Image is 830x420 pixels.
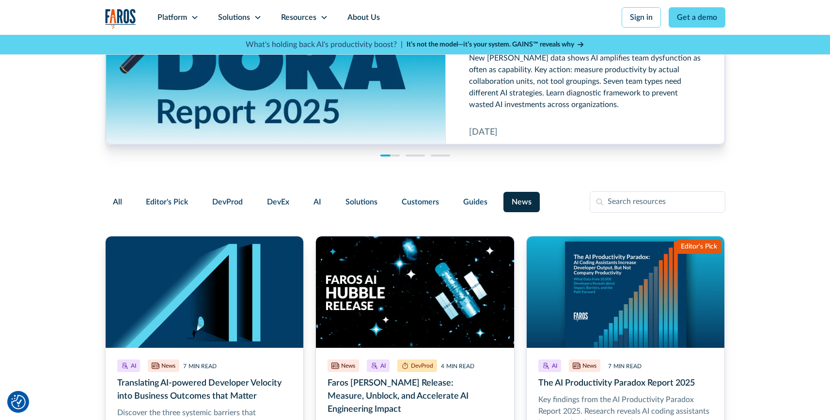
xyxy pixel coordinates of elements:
img: A dark blue background with the letters AI appearing to be walls, with a person walking through t... [106,236,304,348]
strong: It’s not the model—it’s your system. GAINS™ reveals why [407,41,574,48]
p: What's holding back AI's productivity boost? | [246,39,403,50]
a: It’s not the model—it’s your system. GAINS™ reveals why [407,40,585,50]
span: Guides [463,196,487,208]
span: Customers [402,196,439,208]
span: All [113,196,122,208]
input: Search resources [590,191,725,213]
div: Resources [281,12,316,23]
span: Solutions [345,196,377,208]
span: News [512,196,532,208]
a: Get a demo [669,7,725,28]
img: The text Faros AI Hubble Release over an image of the Hubble telescope in a dark galaxy where som... [316,236,514,348]
div: Solutions [218,12,250,23]
img: Logo of the analytics and reporting company Faros. [105,9,136,29]
span: DevEx [267,196,289,208]
img: A report cover on a blue background. The cover reads:The AI Productivity Paradox: AI Coding Assis... [527,236,725,348]
a: Sign in [622,7,661,28]
span: Editor's Pick [146,196,188,208]
span: DevProd [212,196,243,208]
button: Cookie Settings [11,395,26,409]
div: Platform [157,12,187,23]
form: Filter Form [105,191,725,213]
img: Revisit consent button [11,395,26,409]
span: AI [313,196,321,208]
a: home [105,9,136,29]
